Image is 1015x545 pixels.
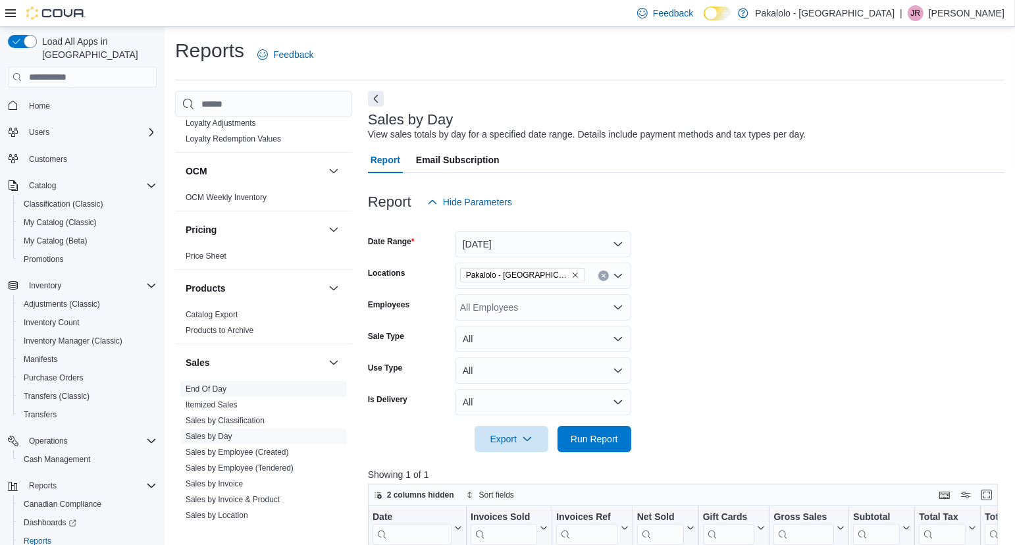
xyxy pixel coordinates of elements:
[186,223,323,236] button: Pricing
[571,271,579,279] button: Remove Pakalolo - Orleans from selection in this group
[326,280,342,296] button: Products
[326,222,342,238] button: Pricing
[637,511,683,545] div: Net Sold
[37,35,157,61] span: Load All Apps in [GEOGRAPHIC_DATA]
[18,196,157,212] span: Classification (Classic)
[368,394,407,405] label: Is Delivery
[702,511,765,545] button: Gift Cards
[18,296,105,312] a: Adjustments (Classic)
[186,193,267,202] a: OCM Weekly Inventory
[13,232,162,250] button: My Catalog (Beta)
[3,95,162,115] button: Home
[186,415,265,426] span: Sales by Classification
[18,496,157,512] span: Canadian Compliance
[186,400,238,410] span: Itemized Sales
[13,513,162,532] a: Dashboards
[24,373,84,383] span: Purchase Orders
[373,511,462,545] button: Date
[368,363,402,373] label: Use Type
[979,487,995,503] button: Enter fullscreen
[368,331,404,342] label: Sale Type
[455,389,631,415] button: All
[186,251,226,261] a: Price Sheet
[18,407,62,423] a: Transfers
[18,215,102,230] a: My Catalog (Classic)
[24,124,157,140] span: Users
[3,432,162,450] button: Operations
[853,511,900,524] div: Subtotal
[24,254,64,265] span: Promotions
[3,149,162,169] button: Customers
[853,511,910,545] button: Subtotal
[773,511,834,545] div: Gross Sales
[186,510,248,521] span: Sales by Location
[24,354,57,365] span: Manifests
[24,124,55,140] button: Users
[3,477,162,495] button: Reports
[186,448,289,457] a: Sales by Employee (Created)
[371,147,400,173] span: Report
[186,479,243,489] span: Sales by Invoice
[455,231,631,257] button: [DATE]
[24,278,157,294] span: Inventory
[613,271,623,281] button: Open list of options
[18,251,69,267] a: Promotions
[29,180,56,191] span: Catalog
[773,511,834,524] div: Gross Sales
[368,91,384,107] button: Next
[18,333,157,349] span: Inventory Manager (Classic)
[24,98,55,114] a: Home
[24,336,122,346] span: Inventory Manager (Classic)
[958,487,974,503] button: Display options
[18,496,107,512] a: Canadian Compliance
[186,165,207,178] h3: OCM
[368,194,411,210] h3: Report
[18,233,157,249] span: My Catalog (Beta)
[471,511,537,524] div: Invoices Sold
[186,326,253,335] a: Products to Archive
[755,5,895,21] p: Pakalolo - [GEOGRAPHIC_DATA]
[24,178,61,194] button: Catalog
[369,487,459,503] button: 2 columns hidden
[937,487,952,503] button: Keyboard shortcuts
[13,295,162,313] button: Adjustments (Classic)
[186,282,323,295] button: Products
[368,268,405,278] label: Locations
[175,38,244,64] h1: Reports
[368,112,454,128] h3: Sales by Day
[186,134,281,143] a: Loyalty Redemption Values
[613,302,623,313] button: Open list of options
[556,511,628,545] button: Invoices Ref
[368,468,1004,481] p: Showing 1 of 1
[702,511,754,524] div: Gift Cards
[919,511,966,524] div: Total Tax
[13,450,162,469] button: Cash Management
[186,463,294,473] a: Sales by Employee (Tendered)
[326,355,342,371] button: Sales
[637,511,683,524] div: Net Sold
[252,41,319,68] a: Feedback
[186,400,238,409] a: Itemized Sales
[24,299,100,309] span: Adjustments (Classic)
[702,511,754,545] div: Gift Card Sales
[326,163,342,179] button: OCM
[186,494,280,505] span: Sales by Invoice & Product
[24,409,57,420] span: Transfers
[18,407,157,423] span: Transfers
[24,517,76,528] span: Dashboards
[773,511,845,545] button: Gross Sales
[461,487,519,503] button: Sort fields
[466,269,569,282] span: Pakalolo - [GEOGRAPHIC_DATA]
[13,350,162,369] button: Manifests
[186,223,217,236] h3: Pricing
[186,479,243,488] a: Sales by Invoice
[29,436,68,446] span: Operations
[13,387,162,405] button: Transfers (Classic)
[455,357,631,384] button: All
[13,213,162,232] button: My Catalog (Classic)
[29,280,61,291] span: Inventory
[18,351,63,367] a: Manifests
